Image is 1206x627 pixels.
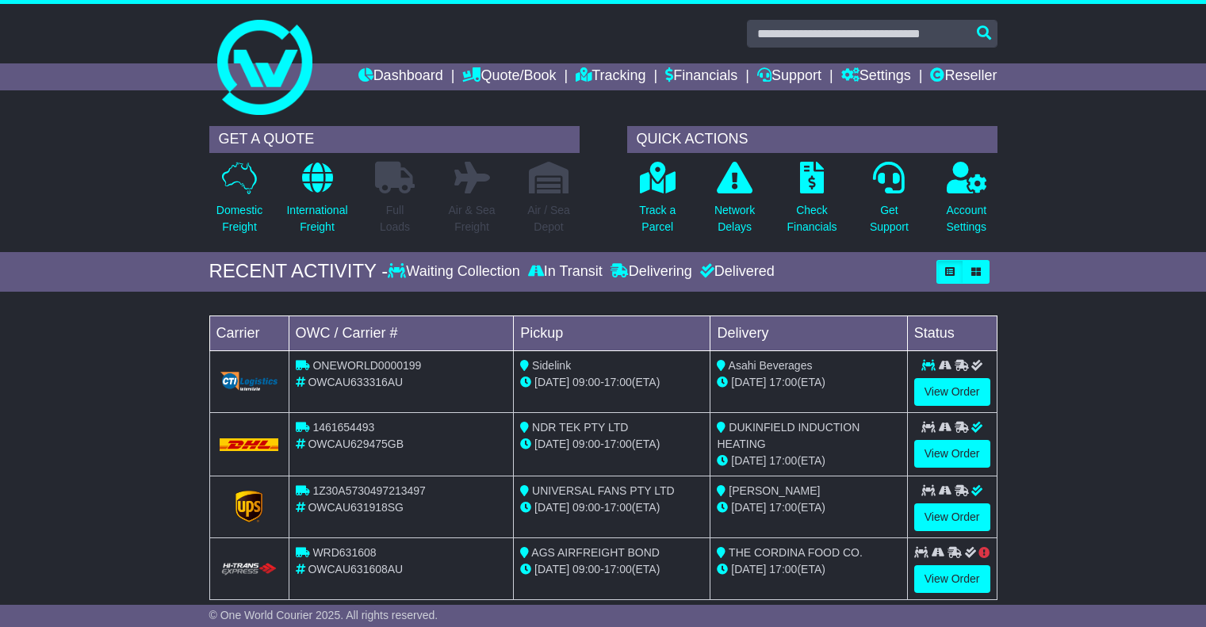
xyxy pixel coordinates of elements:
span: OWCAU631608AU [308,563,403,575]
span: NDR TEK PTY LTD [532,421,628,434]
td: Carrier [209,315,289,350]
p: Track a Parcel [639,202,676,235]
div: (ETA) [717,374,900,391]
a: AccountSettings [946,161,988,244]
span: Asahi Beverages [729,359,813,372]
img: DHL.png [220,438,279,451]
a: Settings [841,63,911,90]
div: (ETA) [717,561,900,578]
span: Sidelink [532,359,571,372]
div: (ETA) [717,453,900,469]
a: View Order [914,378,990,406]
p: Get Support [870,202,909,235]
p: Full Loads [375,202,415,235]
span: 09:00 [572,501,600,514]
div: Delivered [696,263,775,281]
span: OWCAU631918SG [308,501,404,514]
div: - (ETA) [520,499,703,516]
span: [DATE] [534,438,569,450]
span: [DATE] [534,501,569,514]
span: 09:00 [572,376,600,388]
p: Check Financials [787,202,837,235]
img: GetCarrierServiceLogo [220,372,279,391]
span: [PERSON_NAME] [729,484,820,497]
a: InternationalFreight [285,161,348,244]
div: GET A QUOTE [209,126,580,153]
img: GetCarrierServiceLogo [235,491,262,522]
span: [DATE] [534,376,569,388]
td: Pickup [514,315,710,350]
div: - (ETA) [520,561,703,578]
p: International Freight [286,202,347,235]
span: DUKINFIELD INDUCTION HEATING [717,421,860,450]
span: OWCAU629475GB [308,438,404,450]
span: 17:00 [769,376,797,388]
span: [DATE] [534,563,569,575]
span: 17:00 [604,376,632,388]
p: Network Delays [714,202,755,235]
td: Delivery [710,315,907,350]
a: CheckFinancials [787,161,838,244]
a: GetSupport [869,161,909,244]
div: QUICK ACTIONS [627,126,997,153]
td: Status [907,315,997,350]
span: [DATE] [731,563,766,575]
a: Tracking [576,63,645,90]
a: Financials [665,63,737,90]
div: - (ETA) [520,436,703,453]
a: View Order [914,565,990,593]
span: [DATE] [731,376,766,388]
a: Track aParcel [638,161,676,244]
div: (ETA) [717,499,900,516]
div: - (ETA) [520,374,703,391]
a: Support [757,63,821,90]
span: 17:00 [604,501,632,514]
span: 17:00 [769,454,797,467]
span: 09:00 [572,438,600,450]
p: Air & Sea Freight [448,202,495,235]
a: NetworkDelays [714,161,756,244]
span: WRD631608 [312,546,376,559]
span: 17:00 [769,563,797,575]
div: In Transit [524,263,607,281]
span: 09:00 [572,563,600,575]
span: 17:00 [769,501,797,514]
span: © One World Courier 2025. All rights reserved. [209,609,438,621]
a: Dashboard [358,63,443,90]
p: Air / Sea Depot [527,202,570,235]
span: ONEWORLD0000199 [312,359,421,372]
span: THE CORDINA FOOD CO. [729,546,863,559]
div: Waiting Collection [388,263,523,281]
a: DomesticFreight [216,161,263,244]
span: UNIVERSAL FANS PTY LTD [532,484,674,497]
p: Account Settings [947,202,987,235]
span: 1461654493 [312,421,374,434]
span: OWCAU633316AU [308,376,403,388]
a: View Order [914,503,990,531]
span: 1Z30A5730497213497 [312,484,425,497]
span: 17:00 [604,438,632,450]
div: RECENT ACTIVITY - [209,260,389,283]
img: HiTrans.png [220,562,279,577]
a: View Order [914,440,990,468]
td: OWC / Carrier # [289,315,514,350]
div: Delivering [607,263,696,281]
p: Domestic Freight [216,202,262,235]
span: 17:00 [604,563,632,575]
a: Reseller [930,63,997,90]
span: AGS AIRFREIGHT BOND [531,546,660,559]
span: [DATE] [731,454,766,467]
span: [DATE] [731,501,766,514]
a: Quote/Book [462,63,556,90]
